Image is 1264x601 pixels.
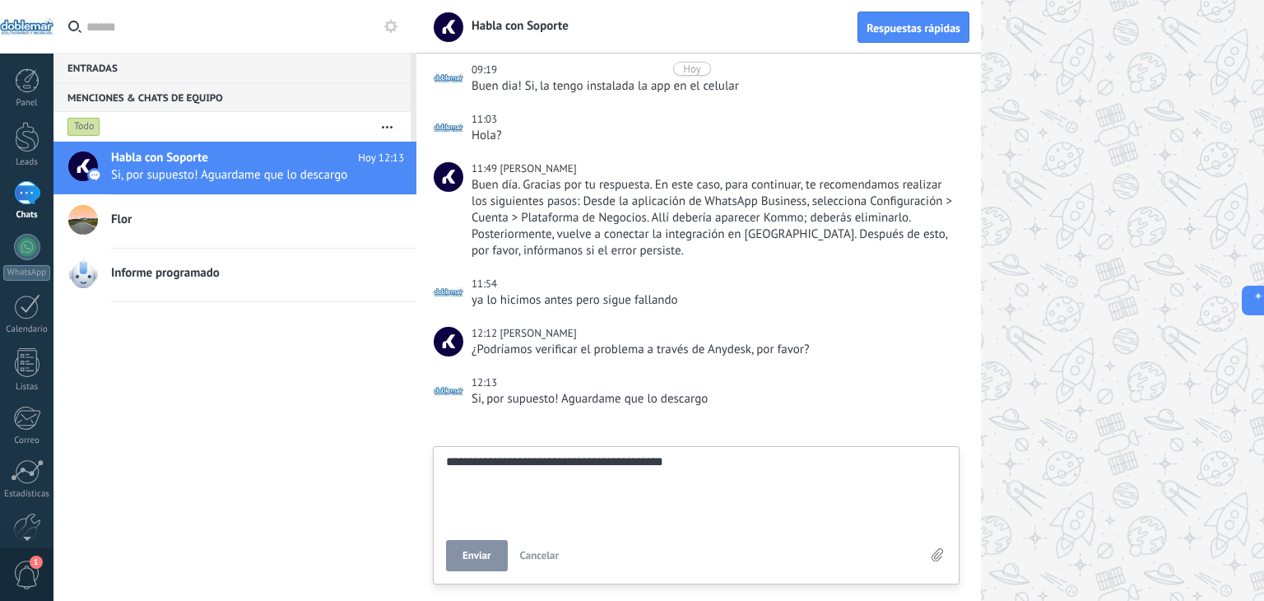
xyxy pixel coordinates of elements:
span: Karina C. [434,162,463,192]
a: Informe programado [53,249,416,301]
a: Flor [53,195,416,248]
span: Respuestas rápidas [867,22,960,34]
div: ya lo hicimos antes pero sigue fallando [472,292,955,309]
div: Buen dia! Si, la tengo instalada la app en el celular [472,78,955,95]
div: Calendario [3,324,51,335]
div: Estadísticas [3,489,51,500]
div: Panel [3,98,51,109]
div: 12:13 [472,375,500,391]
div: Todo [67,117,100,137]
div: ¿Podríamos verificar el problema a través de Anydesk, por favor? [472,342,955,358]
span: Habla con Soporte [462,18,569,34]
div: Buen día. Gracias por tu respuesta. En este caso, para continuar, te recomendamos realizar los si... [472,177,955,259]
span: Si, por supuesto! Aguardame que lo descargo [111,167,373,183]
span: Flor [111,212,132,228]
button: Respuestas rápidas [857,12,969,43]
span: Enviar [462,550,491,561]
span: Karina C. [500,161,576,175]
span: Karina C. [434,327,463,356]
div: Correo [3,436,51,446]
div: 11:54 [472,276,500,292]
button: Cancelar [513,540,566,571]
div: Hoy [683,62,701,76]
div: 11:03 [472,111,500,128]
div: Entradas [53,53,411,82]
span: Habla con Soporte [111,150,208,166]
div: 11:49 [472,161,500,177]
div: WhatsApp [3,265,50,281]
div: Menciones & Chats de equipo [53,82,411,112]
div: Listas [3,382,51,393]
div: Leads [3,157,51,168]
div: Hola? [472,128,955,144]
span: Hoy 12:13 [358,150,404,166]
a: Habla con Soporte Hoy 12:13 Si, por supuesto! Aguardame que lo descargo [53,142,416,194]
div: Si, por supuesto! Aguardame que lo descargo [472,391,955,408]
span: Tomas Diaz [434,63,463,93]
span: Tomas Diaz [434,113,463,142]
span: Tomas Diaz [434,376,463,406]
span: Informe programado [111,265,220,282]
span: 1 [30,556,43,569]
div: Chats [3,210,51,221]
span: Cancelar [520,548,560,562]
span: Tomas Diaz [434,277,463,307]
span: Karina C. [500,326,576,340]
div: 12:12 [472,325,500,342]
button: Enviar [446,540,508,571]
